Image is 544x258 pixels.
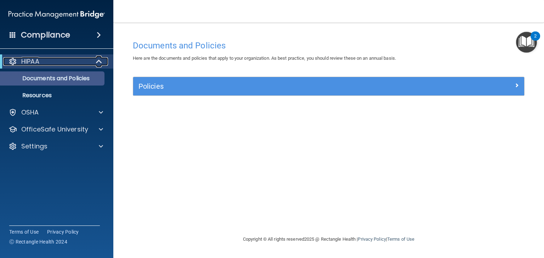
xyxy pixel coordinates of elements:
p: HIPAA [21,57,39,66]
a: Policies [138,81,519,92]
span: Here are the documents and policies that apply to your organization. As best practice, you should... [133,55,396,61]
a: Privacy Policy [47,228,79,235]
div: Copyright © All rights reserved 2025 @ Rectangle Health | | [199,228,458,251]
p: Documents and Policies [5,75,101,82]
a: OfficeSafe University [8,125,103,134]
a: Terms of Use [387,236,414,242]
h5: Policies [138,82,421,90]
img: PMB logo [8,7,105,22]
p: Resources [5,92,101,99]
h4: Compliance [21,30,70,40]
a: HIPAA [8,57,103,66]
a: Terms of Use [9,228,39,235]
p: OSHA [21,108,39,117]
h4: Documents and Policies [133,41,525,50]
a: Privacy Policy [358,236,386,242]
div: 2 [534,36,537,45]
button: Open Resource Center, 2 new notifications [516,32,537,53]
p: Settings [21,142,47,151]
a: OSHA [8,108,103,117]
p: OfficeSafe University [21,125,88,134]
span: Ⓒ Rectangle Health 2024 [9,238,67,245]
a: Settings [8,142,103,151]
iframe: Drift Widget Chat Controller [422,212,535,240]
